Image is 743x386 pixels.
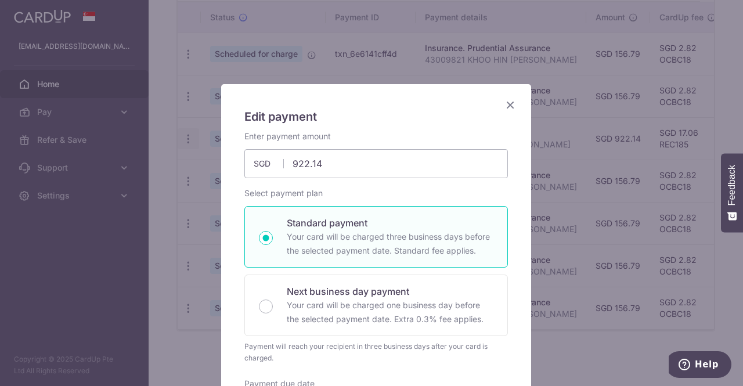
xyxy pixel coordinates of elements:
[503,98,517,112] button: Close
[287,230,493,258] p: Your card will be charged three business days before the selected payment date. Standard fee appl...
[721,153,743,232] button: Feedback - Show survey
[727,165,737,205] span: Feedback
[287,216,493,230] p: Standard payment
[254,158,284,169] span: SGD
[244,149,508,178] input: 0.00
[669,351,731,380] iframe: Opens a widget where you can find more information
[244,187,323,199] label: Select payment plan
[287,298,493,326] p: Your card will be charged one business day before the selected payment date. Extra 0.3% fee applies.
[287,284,493,298] p: Next business day payment
[244,131,331,142] label: Enter payment amount
[244,341,508,364] div: Payment will reach your recipient in three business days after your card is charged.
[244,107,508,126] h5: Edit payment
